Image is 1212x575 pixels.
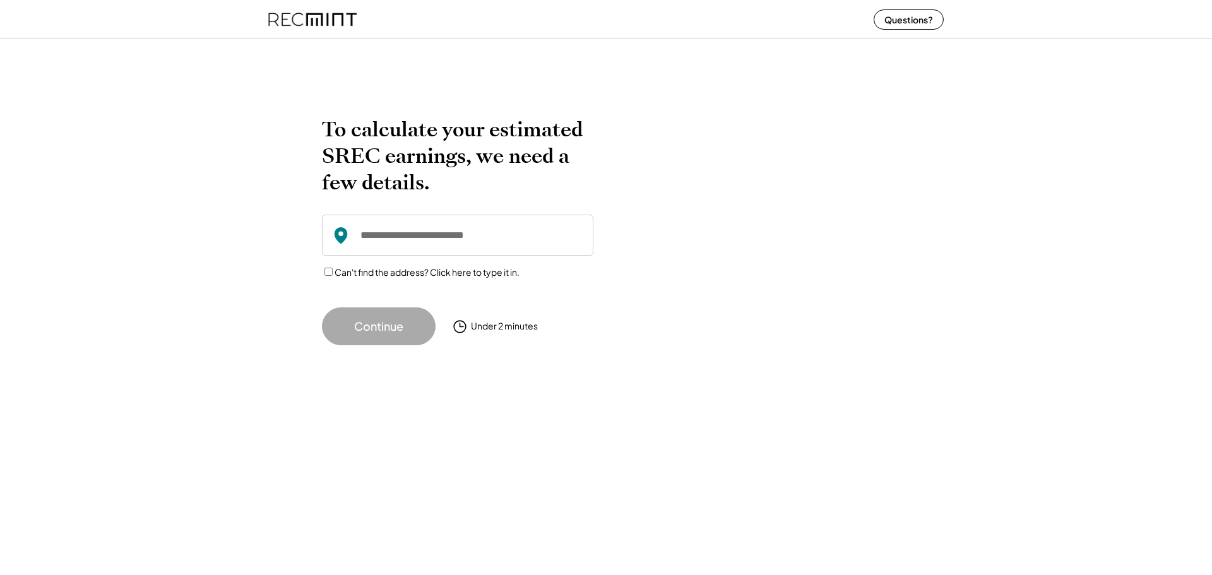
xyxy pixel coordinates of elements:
button: Questions? [874,9,944,30]
img: recmint-logotype%403x%20%281%29.jpeg [268,3,357,36]
button: Continue [322,307,436,345]
img: yH5BAEAAAAALAAAAAABAAEAAAIBRAA7 [625,116,871,319]
label: Can't find the address? Click here to type it in. [335,266,520,278]
div: Under 2 minutes [471,320,538,333]
h2: To calculate your estimated SREC earnings, we need a few details. [322,116,593,196]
